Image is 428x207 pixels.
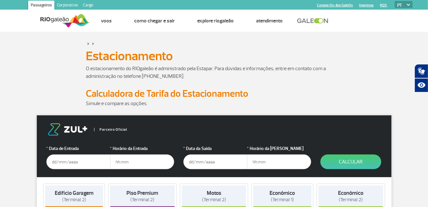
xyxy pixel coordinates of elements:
a: RQS [380,3,387,7]
strong: Motos [207,190,221,196]
a: Cargo [80,1,96,11]
input: dd/mm/aaaa [183,154,247,169]
a: Voos [101,18,112,24]
h2: Calculadora de Tarifa do Estacionamento [86,88,342,100]
button: Calcular [320,154,381,169]
strong: Econômico [338,190,363,196]
a: Passageiros [28,1,54,11]
a: Corporativo [54,1,80,11]
label: Data de Entrada [46,145,110,152]
h1: Estacionamento [86,51,342,62]
span: (Terminal 2) [62,197,86,203]
input: hh:mm [110,154,174,169]
strong: Piso Premium [126,190,158,196]
input: hh:mm [247,154,311,169]
label: Horário da [PERSON_NAME] [247,145,311,152]
img: logo-zul.png [46,123,89,136]
a: Compra On-line GaleOn [317,3,353,7]
button: Abrir tradutor de língua de sinais. [415,64,428,78]
label: Data da Saída [183,145,247,152]
span: (Terminal 1) [271,197,294,203]
span: (Terminal 2) [130,197,154,203]
p: O estacionamento do RIOgaleão é administrado pela Estapar. Para dúvidas e informações, entre em c... [86,65,342,80]
span: Parceiro Oficial [94,128,127,131]
input: dd/mm/aaaa [46,154,110,169]
strong: Edifício Garagem [55,190,93,196]
a: Como chegar e sair [134,18,175,24]
span: (Terminal 2) [339,197,363,203]
span: (Terminal 2) [202,197,226,203]
strong: Econômico [270,190,295,196]
button: Abrir recursos assistivos. [415,78,428,92]
a: Atendimento [256,18,283,24]
a: > [92,40,94,47]
label: Horário da Entrada [110,145,174,152]
p: Simule e compare as opções. [86,100,342,107]
a: > [87,40,90,47]
a: Imprensa [359,3,374,7]
a: Explore RIOgaleão [197,18,234,24]
div: Plugin de acessibilidade da Hand Talk. [415,64,428,92]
